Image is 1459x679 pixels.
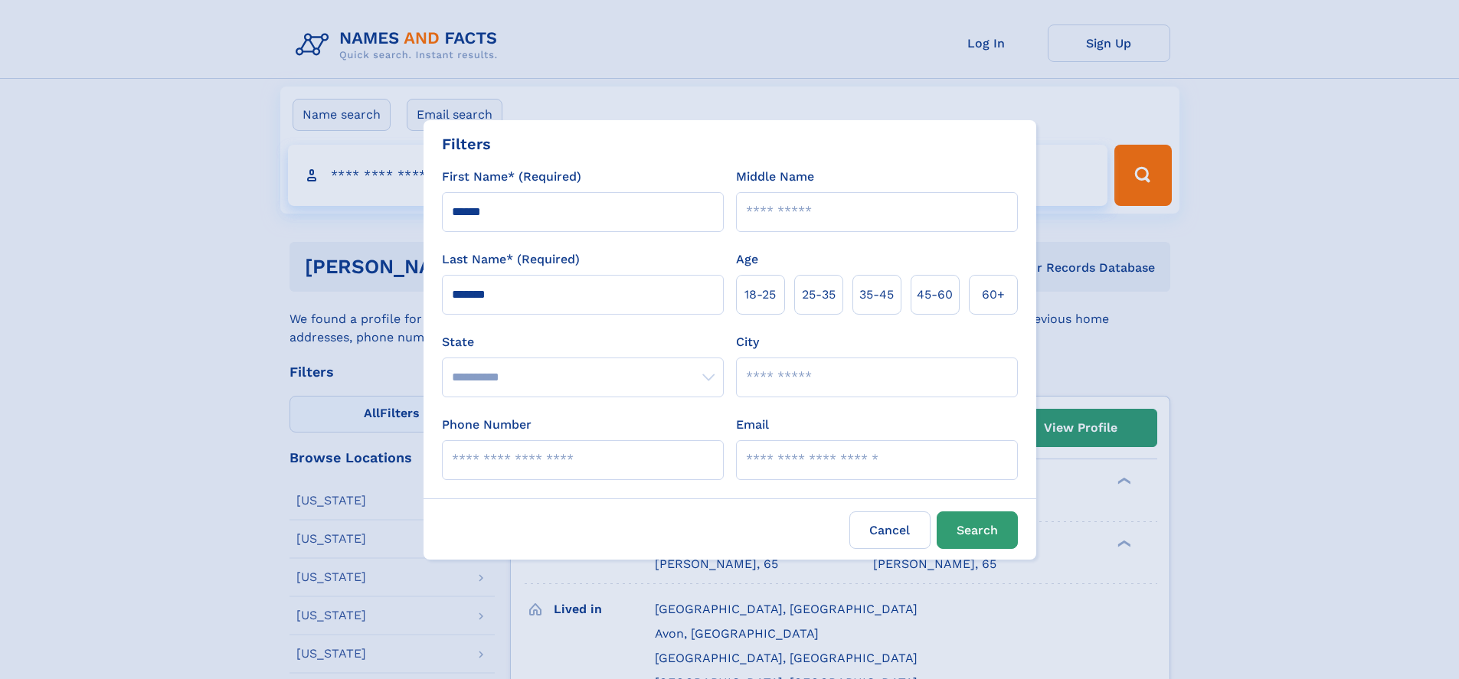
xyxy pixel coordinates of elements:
[736,416,769,434] label: Email
[442,333,724,351] label: State
[982,286,1005,304] span: 60+
[442,416,532,434] label: Phone Number
[917,286,953,304] span: 45‑60
[744,286,776,304] span: 18‑25
[802,286,836,304] span: 25‑35
[937,511,1018,549] button: Search
[442,250,580,269] label: Last Name* (Required)
[442,168,581,186] label: First Name* (Required)
[849,511,931,549] label: Cancel
[736,333,759,351] label: City
[736,168,814,186] label: Middle Name
[442,132,491,155] div: Filters
[736,250,758,269] label: Age
[859,286,894,304] span: 35‑45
